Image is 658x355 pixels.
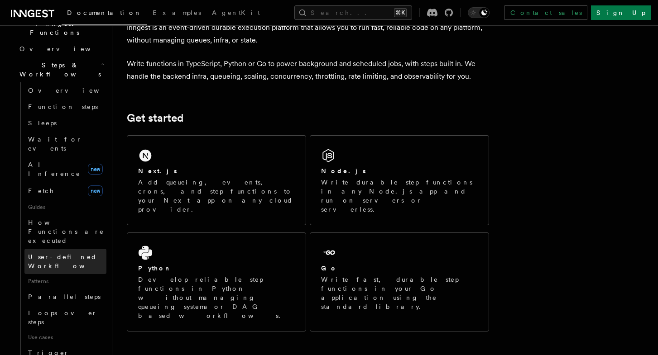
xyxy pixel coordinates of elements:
[24,115,106,131] a: Sleeps
[88,164,103,175] span: new
[7,19,98,37] span: Inngest Functions
[88,185,103,196] span: new
[24,330,106,345] span: Use cases
[591,5,651,20] a: Sign Up
[28,87,121,94] span: Overview
[321,275,478,311] p: Write fast, durable step functions in your Go application using the standard library.
[24,214,106,249] a: How Functions are executed
[24,131,106,156] a: Wait for events
[310,135,489,225] a: Node.jsWrite durable step functions in any Node.js app and run on servers or serverless.
[127,232,306,331] a: PythonDevelop reliable step functions in Python without managing queueing systems or DAG based wo...
[153,9,201,16] span: Examples
[127,21,489,47] p: Inngest is an event-driven durable execution platform that allows you to run fast, reliable code ...
[19,45,113,52] span: Overview
[16,41,106,57] a: Overview
[127,112,183,124] a: Get started
[138,264,172,273] h2: Python
[394,8,407,17] kbd: ⌘K
[28,161,81,177] span: AI Inference
[321,166,366,175] h2: Node.js
[24,289,106,305] a: Parallel steps
[24,274,106,289] span: Patterns
[310,232,489,331] a: GoWrite fast, durable step functions in your Go application using the standard library.
[468,7,490,18] button: Toggle dark mode
[7,15,106,41] button: Inngest Functions
[28,119,57,127] span: Sleeps
[207,3,265,24] a: AgentKit
[24,305,106,330] a: Loops over steps
[67,9,142,16] span: Documentation
[138,166,177,175] h2: Next.js
[127,135,306,225] a: Next.jsAdd queueing, events, crons, and step functions to your Next app on any cloud provider.
[504,5,587,20] a: Contact sales
[212,9,260,16] span: AgentKit
[28,187,54,194] span: Fetch
[147,3,207,24] a: Examples
[28,309,97,326] span: Loops over steps
[127,57,489,83] p: Write functions in TypeScript, Python or Go to power background and scheduled jobs, with steps bu...
[321,178,478,214] p: Write durable step functions in any Node.js app and run on servers or serverless.
[24,82,106,99] a: Overview
[62,3,147,25] a: Documentation
[294,5,412,20] button: Search...⌘K
[24,99,106,115] a: Function steps
[138,178,295,214] p: Add queueing, events, crons, and step functions to your Next app on any cloud provider.
[24,200,106,214] span: Guides
[28,293,101,300] span: Parallel steps
[28,136,82,152] span: Wait for events
[321,264,337,273] h2: Go
[138,275,295,320] p: Develop reliable step functions in Python without managing queueing systems or DAG based workflows.
[24,156,106,182] a: AI Inferencenew
[28,253,110,270] span: User-defined Workflows
[24,249,106,274] a: User-defined Workflows
[16,61,101,79] span: Steps & Workflows
[28,219,104,244] span: How Functions are executed
[28,103,98,110] span: Function steps
[24,182,106,200] a: Fetchnew
[16,57,106,82] button: Steps & Workflows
